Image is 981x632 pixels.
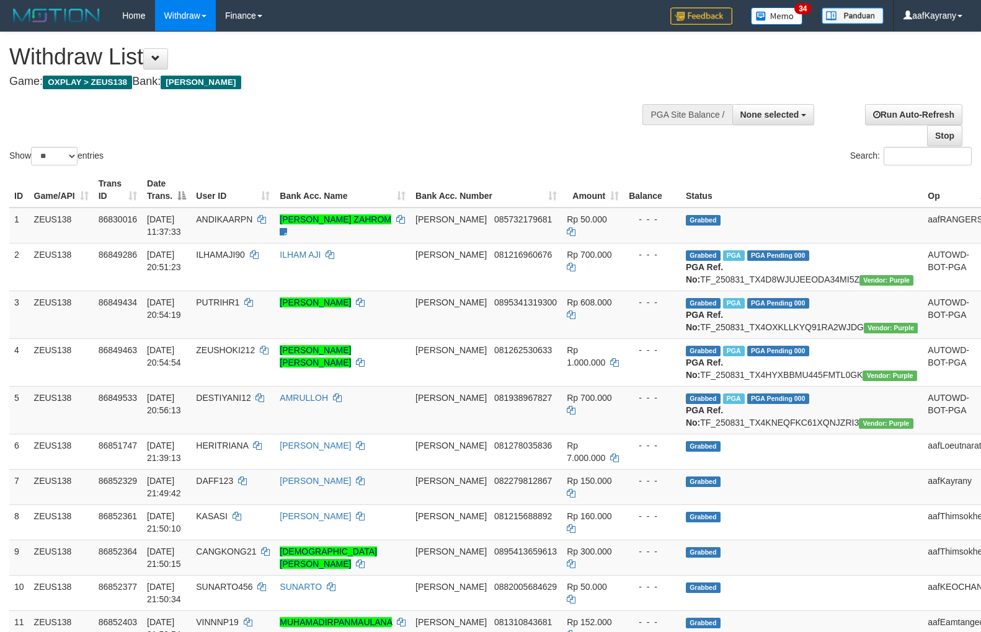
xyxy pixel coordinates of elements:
input: Search: [884,147,972,165]
span: 86852403 [99,617,137,627]
span: [PERSON_NAME] [415,441,487,450]
span: 86852361 [99,511,137,521]
span: VINNNP19 [196,617,238,627]
a: [PERSON_NAME] ZAHROM [280,214,391,224]
span: 86851747 [99,441,137,450]
img: Feedback.jpg [670,7,732,25]
th: Game/API: activate to sort column ascending [29,172,94,208]
span: CANGKONG21 [196,546,256,556]
span: PGA Pending [747,346,809,356]
span: Rp 150.000 [567,476,611,486]
b: PGA Ref. No: [686,405,723,428]
span: Rp 152.000 [567,617,611,627]
span: [DATE] 20:54:19 [147,297,181,320]
span: 86849286 [99,250,137,260]
h4: Game: Bank: [9,76,642,88]
div: - - - [629,213,676,226]
th: Status [681,172,923,208]
span: [PERSON_NAME] [415,297,487,307]
span: Copy 081938967827 to clipboard [494,393,552,403]
span: Copy 0882005684629 to clipboard [494,582,557,592]
span: [PERSON_NAME] [415,617,487,627]
th: Balance [624,172,681,208]
span: Copy 081215688892 to clipboard [494,511,552,521]
div: PGA Site Balance / [642,104,732,125]
span: Copy 0895413659613 to clipboard [494,546,557,556]
span: [DATE] 21:50:15 [147,546,181,569]
span: Marked by aafRornrotha [723,346,745,356]
span: [PERSON_NAME] [415,476,487,486]
h1: Withdraw List [9,45,642,69]
div: - - - [629,616,676,628]
a: Run Auto-Refresh [865,104,962,125]
td: TF_250831_TX4HYXBBMU445FMTL0GK [681,338,923,386]
span: [PERSON_NAME] [415,511,487,521]
b: PGA Ref. No: [686,310,723,332]
td: 9 [9,540,29,575]
span: Vendor URL: https://trx4.1velocity.biz [863,371,917,381]
a: [PERSON_NAME] [280,441,351,450]
span: Vendor URL: https://trx4.1velocity.biz [859,418,913,429]
td: 2 [9,243,29,291]
a: AMRULLOH [280,393,328,403]
span: [DATE] 20:51:23 [147,250,181,272]
a: [PERSON_NAME] [280,511,351,521]
td: ZEUS138 [29,434,94,469]
a: [PERSON_NAME] [PERSON_NAME] [280,345,351,367]
span: 86852377 [99,582,137,592]
span: ANDIKAARPN [196,214,252,224]
span: Marked by aafRornrotha [723,393,745,404]
span: [DATE] 21:50:10 [147,511,181,533]
div: - - - [629,510,676,522]
span: Marked by aafRornrotha [723,250,745,261]
td: ZEUS138 [29,469,94,504]
span: Copy 081310843681 to clipboard [494,617,552,627]
span: [DATE] 21:50:34 [147,582,181,604]
span: Copy 081262530633 to clipboard [494,345,552,355]
td: 1 [9,208,29,244]
span: Copy 081216960676 to clipboard [494,250,552,260]
span: Copy 082279812867 to clipboard [494,476,552,486]
span: Grabbed [686,618,721,628]
label: Show entries [9,147,104,165]
th: User ID: activate to sort column ascending [191,172,275,208]
th: Date Trans.: activate to sort column descending [142,172,191,208]
span: [PERSON_NAME] [415,214,487,224]
span: PGA Pending [747,298,809,309]
span: DAFF123 [196,476,233,486]
a: MUHAMADIRPANMAULANA [280,617,392,627]
span: DESTIYANI12 [196,393,251,403]
b: PGA Ref. No: [686,262,723,284]
span: [DATE] 20:54:54 [147,345,181,367]
span: Rp 50.000 [567,582,607,592]
span: PGA Pending [747,250,809,261]
span: None selected [740,110,799,120]
button: None selected [732,104,815,125]
td: 5 [9,386,29,434]
span: ILHAMAJI90 [196,250,245,260]
span: Grabbed [686,250,721,261]
span: KASASI [196,511,228,521]
span: PUTRIHR1 [196,297,239,307]
td: ZEUS138 [29,540,94,575]
td: ZEUS138 [29,208,94,244]
td: 4 [9,338,29,386]
span: 86849434 [99,297,137,307]
td: 7 [9,469,29,504]
a: [PERSON_NAME] [280,297,351,307]
span: Grabbed [686,512,721,522]
th: Bank Acc. Number: activate to sort column ascending [411,172,562,208]
span: [PERSON_NAME] [415,250,487,260]
td: ZEUS138 [29,338,94,386]
a: [DEMOGRAPHIC_DATA][PERSON_NAME] [280,546,377,569]
span: Rp 7.000.000 [567,441,605,463]
td: ZEUS138 [29,243,94,291]
td: ZEUS138 [29,291,94,338]
td: 8 [9,504,29,540]
a: Stop [927,125,962,146]
div: - - - [629,296,676,309]
td: 3 [9,291,29,338]
span: Copy 0895341319300 to clipboard [494,297,557,307]
span: [DATE] 20:56:13 [147,393,181,415]
span: [DATE] 11:37:33 [147,214,181,237]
